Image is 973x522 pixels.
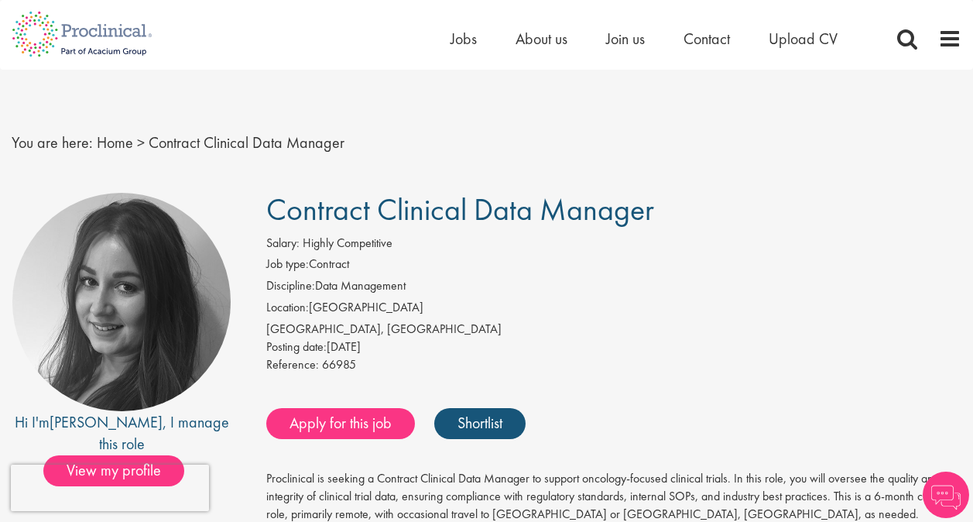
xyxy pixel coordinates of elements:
div: [GEOGRAPHIC_DATA], [GEOGRAPHIC_DATA] [266,321,961,338]
label: Discipline: [266,277,315,295]
img: imeage of recruiter Heidi Hennigan [12,193,231,411]
span: View my profile [43,455,184,486]
a: Upload CV [769,29,838,49]
li: [GEOGRAPHIC_DATA] [266,299,961,321]
label: Salary: [266,235,300,252]
img: Chatbot [923,472,969,518]
a: Jobs [451,29,477,49]
a: Shortlist [434,408,526,439]
li: Data Management [266,277,961,299]
span: Contract Clinical Data Manager [266,190,654,229]
span: 66985 [322,356,356,373]
li: Contract [266,256,961,277]
span: Posting date: [266,338,327,355]
label: Location: [266,299,309,317]
iframe: reCAPTCHA [11,465,209,511]
span: Highly Competitive [303,235,392,251]
div: [DATE] [266,338,961,356]
label: Job type: [266,256,309,273]
a: [PERSON_NAME] [50,412,163,432]
div: Hi I'm , I manage this role [12,411,231,455]
a: Join us [606,29,645,49]
a: About us [516,29,567,49]
span: Contract Clinical Data Manager [149,132,344,153]
a: Contact [683,29,730,49]
a: breadcrumb link [97,132,133,153]
span: > [137,132,145,153]
a: Apply for this job [266,408,415,439]
a: View my profile [43,458,200,479]
label: Reference: [266,356,319,374]
span: You are here: [12,132,93,153]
